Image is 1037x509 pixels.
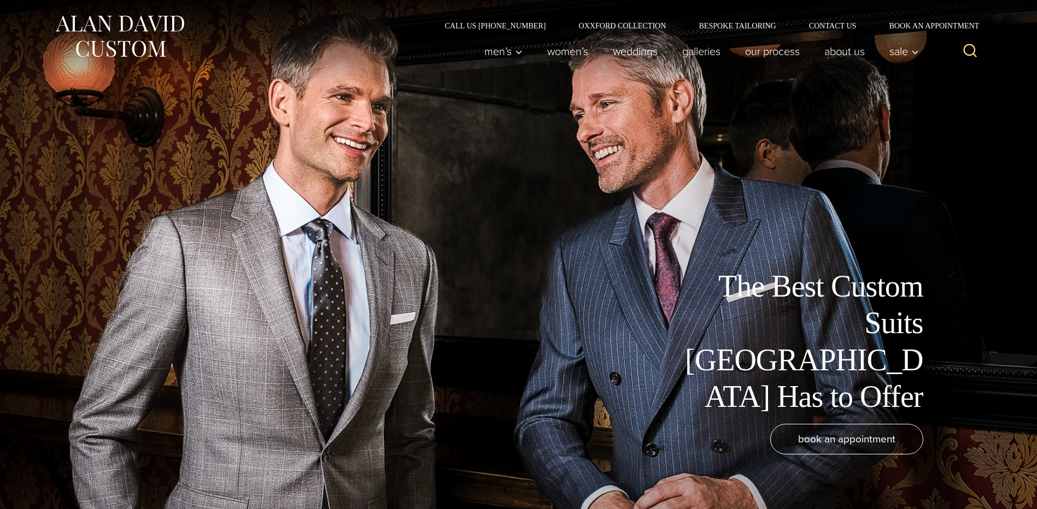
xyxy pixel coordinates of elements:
[733,40,812,62] a: Our Process
[484,46,523,57] span: Men’s
[957,38,983,64] button: View Search Form
[677,268,923,415] h1: The Best Custom Suits [GEOGRAPHIC_DATA] Has to Offer
[889,46,919,57] span: Sale
[812,40,877,62] a: About Us
[429,22,983,29] nav: Secondary Navigation
[600,40,670,62] a: weddings
[562,22,682,29] a: Oxxford Collection
[798,431,895,447] span: book an appointment
[670,40,733,62] a: Galleries
[793,22,873,29] a: Contact Us
[472,40,924,62] nav: Primary Navigation
[535,40,600,62] a: Women’s
[682,22,792,29] a: Bespoke Tailoring
[770,424,923,454] a: book an appointment
[872,22,983,29] a: Book an Appointment
[429,22,563,29] a: Call Us [PHONE_NUMBER]
[54,12,185,61] img: Alan David Custom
